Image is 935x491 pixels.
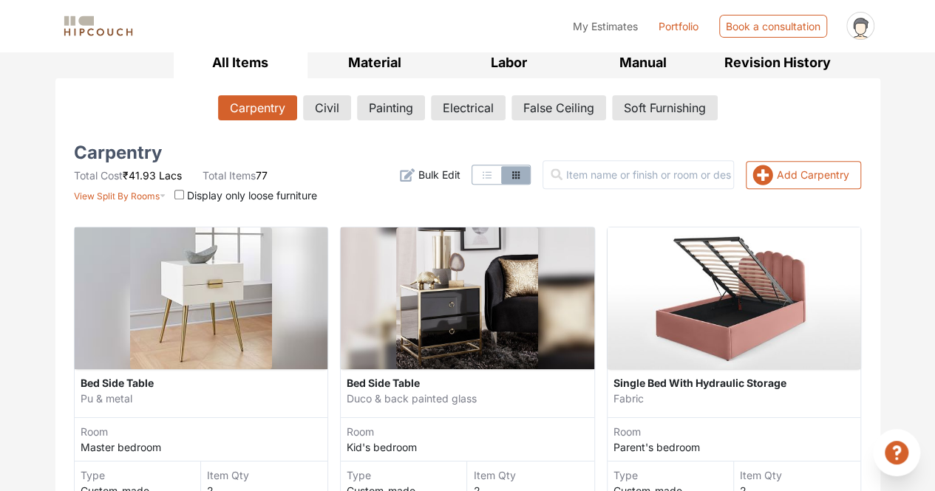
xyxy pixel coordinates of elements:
[81,375,322,391] div: Bed Side Table
[347,375,588,391] div: Bed Side Table
[613,375,855,391] div: Single Bed With Hydraulic Storage
[123,169,156,182] span: ₹41.93
[61,13,135,39] img: logo-horizontal.svg
[442,46,577,79] button: Labor
[74,147,162,159] h5: Carpentry
[613,439,861,455] div: Parent's bedroom
[81,424,328,439] div: Room
[719,15,827,38] div: Book a consultation
[74,190,160,202] span: View Split By Rooms
[511,95,606,120] button: False Ceiling
[357,95,425,120] button: Painting
[612,95,718,120] button: Soft Furnishing
[746,161,861,189] button: Add Carpentry
[74,183,166,203] button: View Split By Rooms
[347,391,588,405] div: Duco & back painted glass
[187,189,317,202] span: Display only loose furniture
[81,467,200,483] div: Type
[307,46,442,79] button: Material
[203,168,268,183] li: 77
[573,20,638,32] span: My Estimates
[74,169,123,182] span: Total Cost
[203,169,256,182] span: Total Items
[613,391,855,405] div: Fabric
[710,46,845,79] button: Revision History
[61,10,135,43] span: logo-horizontal.svg
[347,424,594,439] div: Room
[347,467,466,483] div: Type
[659,18,698,34] a: Portfolio
[303,95,351,120] button: Civil
[174,46,308,79] button: All Items
[81,439,328,455] div: Master bedroom
[576,46,710,79] button: Manual
[431,95,506,120] button: Electrical
[613,424,861,439] div: Room
[347,439,594,455] div: Kid's bedroom
[473,467,594,483] div: Item Qty
[207,467,327,483] div: Item Qty
[218,95,297,120] button: Carpentry
[613,467,733,483] div: Type
[418,167,460,182] span: Bulk Edit
[81,391,322,405] div: Pu & metal
[543,160,734,189] input: Item name or finish or room or description
[740,467,860,483] div: Item Qty
[400,167,460,182] button: Bulk Edit
[159,169,182,182] span: Lacs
